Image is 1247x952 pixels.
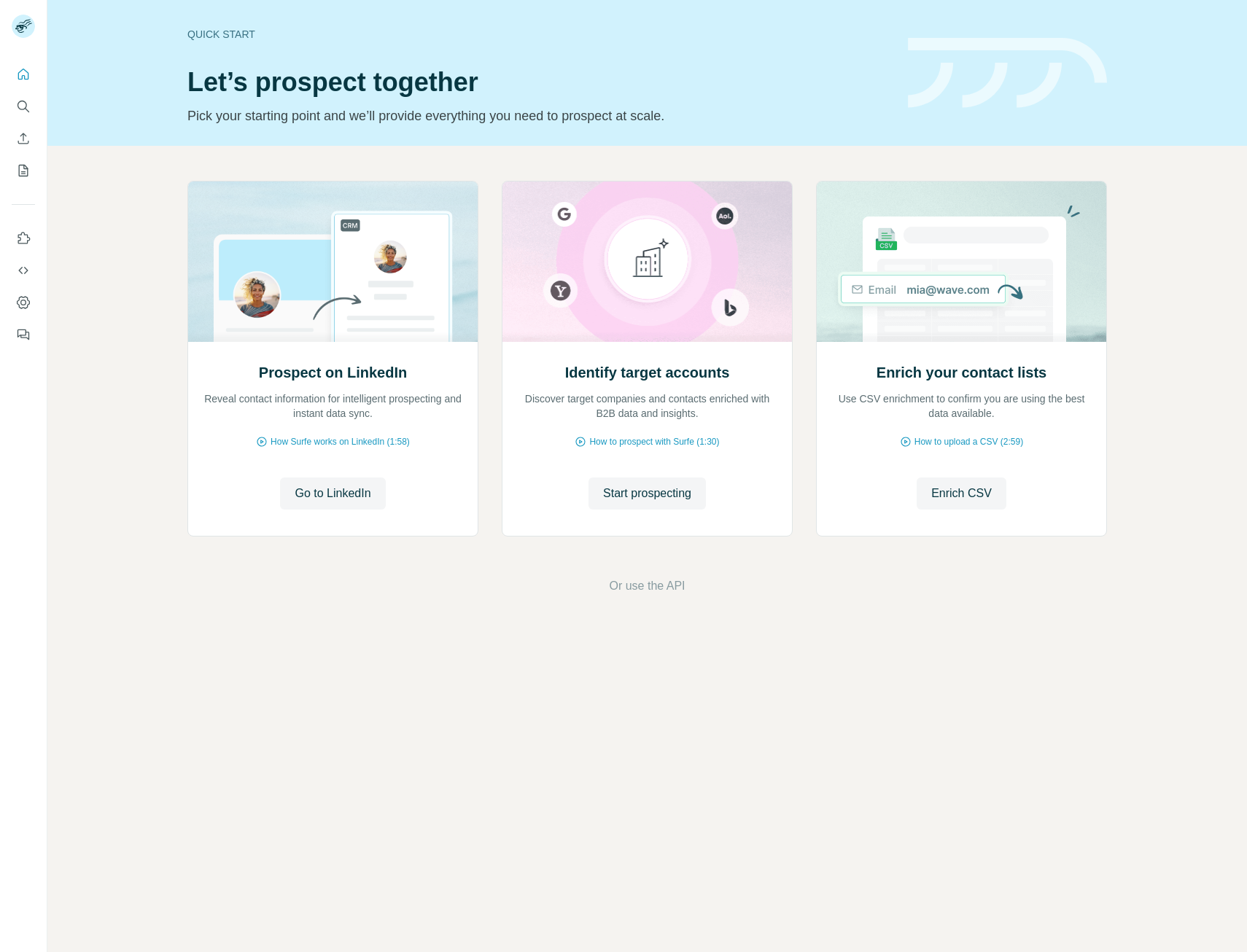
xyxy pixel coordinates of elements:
[816,182,1107,342] img: Enrich your contact lists
[295,485,370,502] span: Go to LinkedIn
[187,27,890,42] div: Quick start
[187,68,890,97] h1: Let’s prospect together
[12,61,35,87] button: Quick start
[271,435,410,448] span: How Surfe works on LinkedIn (1:58)
[12,289,35,316] button: Dashboard
[259,362,407,383] h2: Prospect on LinkedIn
[12,93,35,120] button: Search
[280,477,385,510] button: Go to LinkedIn
[12,225,35,251] button: Use Surfe on LinkedIn
[831,391,1092,421] p: Use CSV enrichment to confirm you are using the best data available.
[877,362,1046,383] h2: Enrich your contact lists
[502,182,793,342] img: Identify target accounts
[12,257,35,284] button: Use Surfe API
[187,106,890,126] p: Pick your starting point and we’ll provide everything you need to prospect at scale.
[603,485,691,502] span: Start prospecting
[908,38,1107,109] img: banner
[565,362,730,383] h2: Identify target accounts
[609,577,685,595] button: Or use the API
[203,391,463,421] p: Reveal contact information for intelligent prospecting and instant data sync.
[917,477,1006,510] button: Enrich CSV
[589,435,719,448] span: How to prospect with Surfe (1:30)
[914,435,1023,448] span: How to upload a CSV (2:59)
[12,125,35,152] button: Enrich CSV
[517,391,777,421] p: Discover target companies and contacts enriched with B2B data and insights.
[588,477,706,510] button: Start prospecting
[931,485,992,502] span: Enrich CSV
[187,182,478,342] img: Prospect on LinkedIn
[12,321,35,348] button: Feedback
[12,157,35,184] button: My lists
